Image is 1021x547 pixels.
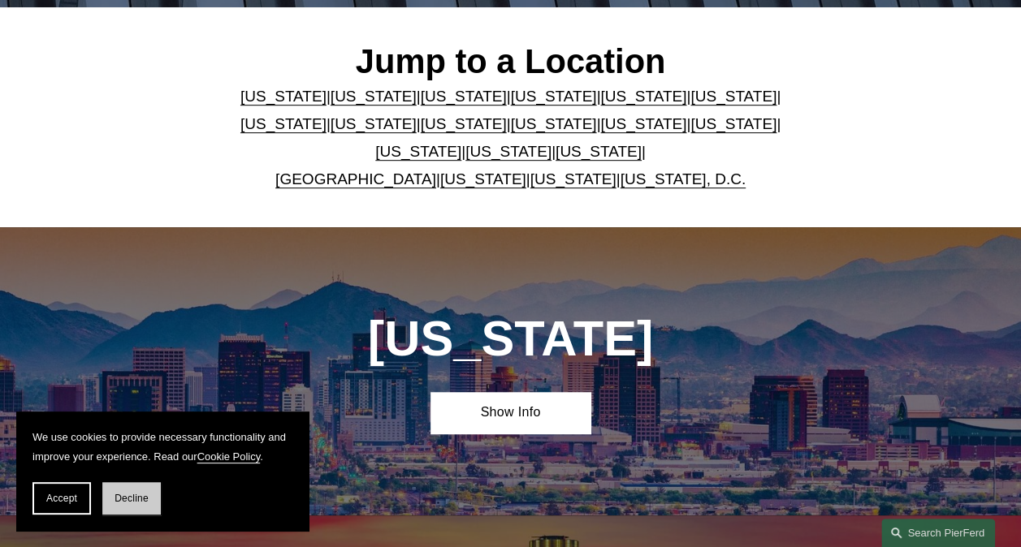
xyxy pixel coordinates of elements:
[511,115,597,132] a: [US_STATE]
[465,143,552,160] a: [US_STATE]
[440,170,526,187] a: [US_STATE]
[690,115,777,132] a: [US_STATE]
[231,41,790,82] h2: Jump to a Location
[421,115,507,132] a: [US_STATE]
[46,493,77,504] span: Accept
[421,88,507,105] a: [US_STATE]
[881,519,995,547] a: Search this site
[530,170,616,187] a: [US_STATE]
[430,392,591,433] a: Show Info
[197,450,261,463] a: Cookie Policy
[32,482,91,515] button: Accept
[115,493,149,504] span: Decline
[102,482,161,515] button: Decline
[16,411,309,531] section: Cookie banner
[331,88,417,105] a: [US_STATE]
[331,115,417,132] a: [US_STATE]
[511,88,597,105] a: [US_STATE]
[275,170,436,187] a: [GEOGRAPHIC_DATA]
[600,88,686,105] a: [US_STATE]
[32,428,292,466] p: We use cookies to provide necessary functionality and improve your experience. Read our .
[240,88,327,105] a: [US_STATE]
[231,83,790,194] p: | | | | | | | | | | | | | | | | | |
[690,88,777,105] a: [US_STATE]
[310,310,710,367] h1: [US_STATE]
[240,115,327,132] a: [US_STATE]
[556,143,642,160] a: [US_STATE]
[600,115,686,132] a: [US_STATE]
[375,143,461,160] a: [US_STATE]
[620,170,746,187] a: [US_STATE], D.C.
